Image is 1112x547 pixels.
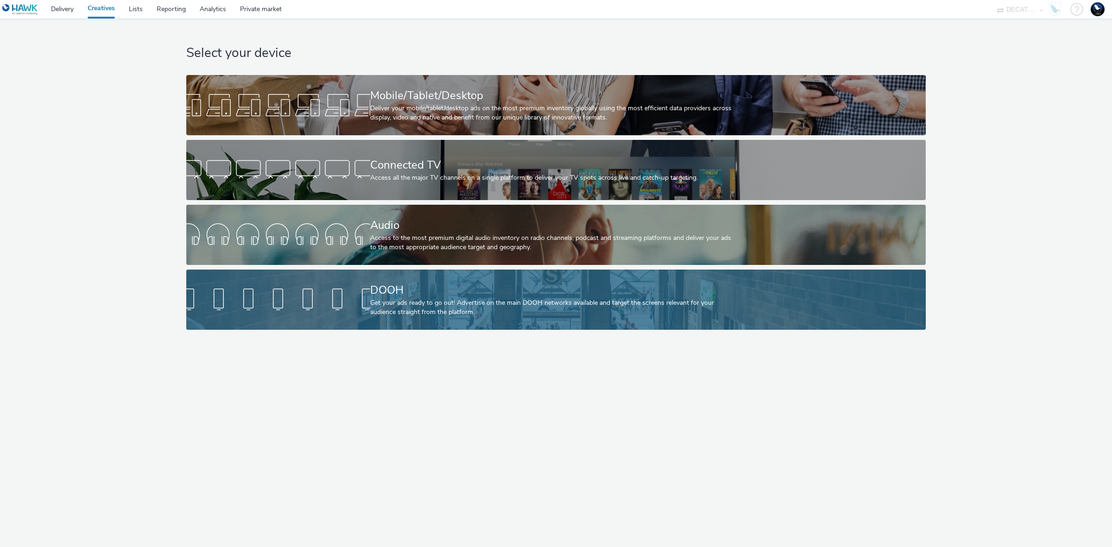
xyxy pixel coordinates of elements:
[370,233,738,252] div: Access to the most premium digital audio inventory on radio channels, podcast and streaming platf...
[186,205,925,265] a: AudioAccess to the most premium digital audio inventory on radio channels, podcast and streaming ...
[370,104,738,123] div: Deliver your mobile/tablet/desktop ads on the most premium inventory globally using the most effi...
[370,217,738,233] div: Audio
[370,88,738,104] div: Mobile/Tablet/Desktop
[370,157,738,173] div: Connected TV
[186,270,925,330] a: DOOHGet your ads ready to go out! Advertise on the main DOOH networks available and target the sc...
[186,140,925,200] a: Connected TVAccess all the major TV channels on a single platform to deliver your TV spots across...
[370,298,738,317] div: Get your ads ready to go out! Advertise on the main DOOH networks available and target the screen...
[2,4,38,15] img: undefined Logo
[1048,2,1066,17] a: Hawk Academy
[186,44,925,62] h1: Select your device
[370,282,738,298] div: DOOH
[1091,2,1105,16] img: Support Hawk
[1048,2,1062,17] img: Hawk Academy
[186,75,925,135] a: Mobile/Tablet/DesktopDeliver your mobile/tablet/desktop ads on the most premium inventory globall...
[370,173,738,182] div: Access all the major TV channels on a single platform to deliver your TV spots across live and ca...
